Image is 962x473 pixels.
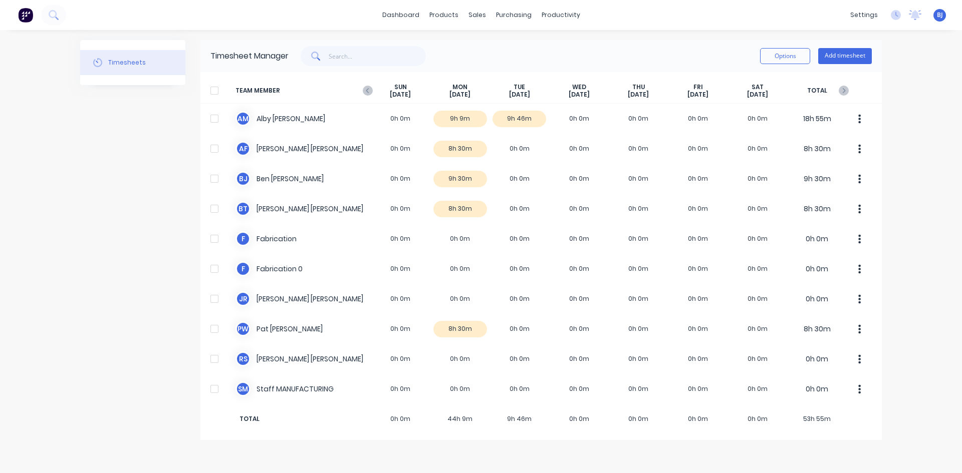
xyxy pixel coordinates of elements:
span: BJ [937,11,943,20]
span: SAT [752,83,764,91]
span: TUE [514,83,525,91]
span: 0h 0m [728,414,788,423]
div: productivity [537,8,585,23]
span: TEAM MEMBER [235,83,371,99]
span: 0h 0m [371,414,430,423]
a: dashboard [377,8,424,23]
span: 0h 0m [609,414,668,423]
span: SUN [394,83,407,91]
span: WED [572,83,586,91]
span: FRI [693,83,703,91]
div: settings [845,8,883,23]
span: MON [452,83,467,91]
span: 53h 55m [787,414,847,423]
span: 44h 9m [430,414,490,423]
span: [DATE] [628,91,649,99]
div: purchasing [491,8,537,23]
img: Factory [18,8,33,23]
span: 0h 0m [668,414,728,423]
span: TOTAL [235,414,371,423]
div: sales [463,8,491,23]
span: [DATE] [747,91,768,99]
span: [DATE] [390,91,411,99]
span: [DATE] [569,91,590,99]
span: [DATE] [687,91,708,99]
span: [DATE] [509,91,530,99]
span: 0h 0m [549,414,609,423]
div: Timesheet Manager [210,50,289,62]
button: Add timesheet [818,48,872,64]
button: Timesheets [80,50,185,75]
button: Options [760,48,810,64]
span: TOTAL [787,83,847,99]
span: THU [632,83,645,91]
span: 9h 46m [490,414,550,423]
span: [DATE] [449,91,470,99]
div: products [424,8,463,23]
input: Search... [329,46,426,66]
div: Timesheets [108,58,146,67]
